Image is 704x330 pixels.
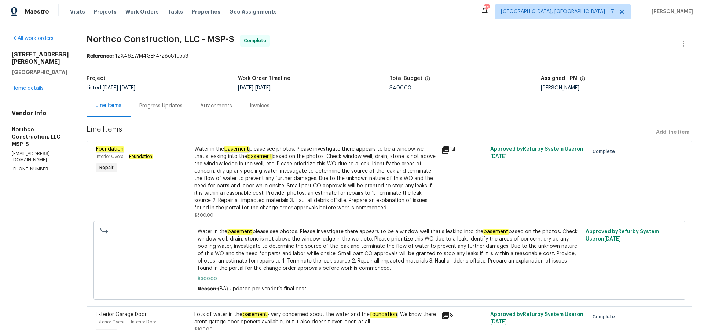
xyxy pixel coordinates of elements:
[12,36,54,41] a: All work orders
[12,166,69,172] p: [PHONE_NUMBER]
[238,85,253,91] span: [DATE]
[218,286,308,291] span: (BA) Updated per vendor’s final cost.
[95,102,122,109] div: Line Items
[103,85,118,91] span: [DATE]
[198,275,582,282] span: $300.00
[483,229,509,235] em: basement
[12,110,69,117] h4: Vendor Info
[12,51,69,66] h2: [STREET_ADDRESS][PERSON_NAME]
[96,164,117,171] span: Repair
[227,229,253,235] em: basement
[501,8,614,15] span: [GEOGRAPHIC_DATA], [GEOGRAPHIC_DATA] + 7
[389,85,411,91] span: $400.00
[200,102,232,110] div: Attachments
[12,126,69,148] h5: Northco Construction, LLC - MSP-S
[247,154,272,159] em: basement
[580,76,586,85] span: The hpm assigned to this work order.
[541,85,692,91] div: [PERSON_NAME]
[87,76,106,81] h5: Project
[255,85,271,91] span: [DATE]
[12,69,69,76] h5: [GEOGRAPHIC_DATA]
[96,312,147,317] span: Exterior Garage Door
[25,8,49,15] span: Maestro
[604,236,621,242] span: [DATE]
[244,37,269,44] span: Complete
[490,154,507,159] span: [DATE]
[238,85,271,91] span: -
[96,154,153,159] span: Interior Overall -
[96,146,124,152] em: Foundation
[490,319,507,324] span: [DATE]
[586,229,659,242] span: Approved by Refurby System User on
[593,313,618,320] span: Complete
[168,9,183,14] span: Tasks
[441,146,486,154] div: 14
[242,312,268,318] em: basement
[649,8,693,15] span: [PERSON_NAME]
[87,85,135,91] span: Listed
[94,8,117,15] span: Projects
[490,312,583,324] span: Approved by Refurby System User on
[238,76,290,81] h5: Work Order Timeline
[87,35,234,44] span: Northco Construction, LLC - MSP-S
[198,286,218,291] span: Reason:
[12,151,69,163] p: [EMAIL_ADDRESS][DOMAIN_NAME]
[541,76,577,81] h5: Assigned HPM
[194,213,213,217] span: $300.00
[87,52,692,60] div: 12X46ZWM4GEF4-28c81cec8
[389,76,422,81] h5: Total Budget
[125,8,159,15] span: Work Orders
[229,8,277,15] span: Geo Assignments
[120,85,135,91] span: [DATE]
[198,228,582,272] span: Water in the please see photos. Please investigate there appears to be a window well that's leaki...
[593,148,618,155] span: Complete
[224,146,249,152] em: basement
[12,86,44,91] a: Home details
[70,8,85,15] span: Visits
[103,85,135,91] span: -
[87,54,114,59] b: Reference:
[370,312,397,318] em: foundation
[425,76,430,85] span: The total cost of line items that have been proposed by Opendoor. This sum includes line items th...
[484,4,489,12] div: 53
[490,147,583,159] span: Approved by Refurby System User on
[192,8,220,15] span: Properties
[87,126,653,139] span: Line Items
[139,102,183,110] div: Progress Updates
[441,311,486,320] div: 8
[96,320,156,324] span: Exterior Overall - Interior Door
[129,154,153,159] em: Foundation
[250,102,269,110] div: Invoices
[194,311,437,326] div: Lots of water in the - very concerned about the water and the . We know there arent garage door o...
[194,146,437,212] div: Water in the please see photos. Please investigate there appears to be a window well that's leaki...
